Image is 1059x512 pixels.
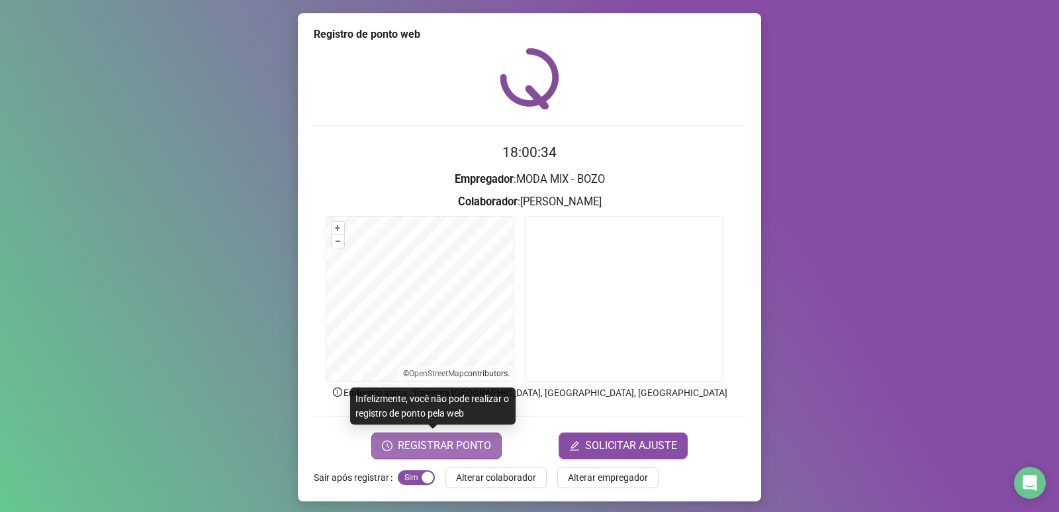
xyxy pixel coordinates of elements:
[314,26,745,42] div: Registro de ponto web
[456,470,536,485] span: Alterar colaborador
[458,195,518,208] strong: Colaborador
[332,222,344,234] button: +
[403,369,510,378] li: © contributors.
[314,171,745,188] h3: : MODA MIX - BOZO
[314,467,398,488] label: Sair após registrar
[314,193,745,211] h3: : [PERSON_NAME]
[314,385,745,400] p: Endereço aprox. : Travessa [GEOGRAPHIC_DATA], [GEOGRAPHIC_DATA], [GEOGRAPHIC_DATA]
[332,235,344,248] button: –
[445,467,547,488] button: Alterar colaborador
[332,386,344,398] span: info-circle
[559,433,688,459] button: editSOLICITAR AJUSTE
[502,144,557,160] time: 18:00:34
[382,440,392,451] span: clock-circle
[500,48,559,109] img: QRPoint
[1014,467,1046,499] div: Open Intercom Messenger
[398,438,491,454] span: REGISTRAR PONTO
[409,369,464,378] a: OpenStreetMap
[569,440,580,451] span: edit
[371,433,502,459] button: REGISTRAR PONTO
[568,470,648,485] span: Alterar empregador
[557,467,659,488] button: Alterar empregador
[350,387,516,425] div: Infelizmente, você não pode realizar o registro de ponto pela web
[585,438,677,454] span: SOLICITAR AJUSTE
[455,173,514,185] strong: Empregador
